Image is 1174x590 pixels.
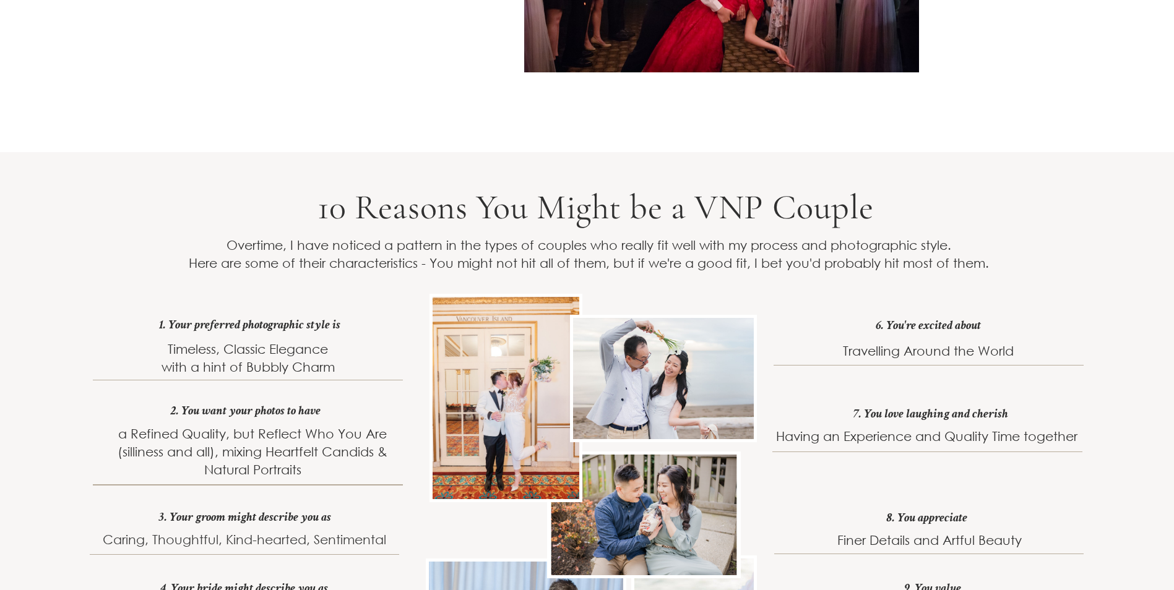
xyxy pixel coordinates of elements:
span: Caring, Thoughtful, Kind-hearted, Sentimental [103,532,386,547]
span: 8. You appreciate [887,509,967,526]
strong: 1. Your preferred photographic style is [160,316,340,333]
span: Timeless, Classic Elegance [168,341,328,356]
span: Travelling Around the World [843,343,1014,358]
span: 3. Your groom might describe you as [159,508,331,525]
span: 6. You're excited about [876,317,981,333]
span: Finer Details and Artful Beauty [837,532,1022,547]
span: with a hint of Bubbly Charm [162,359,335,374]
span: Overtime, I have noticed a pattern in the types of couples who really fit well with my process an... [227,237,951,252]
span: a Refined Quality, but Reflect Who You Are (silliness and all), mixing Heartfelt Candids & Natura... [118,426,387,477]
span: 2. You want your photos to have [171,402,321,419]
span: 10 Reasons You Might be a VNP Couple [317,186,874,228]
span: Here are some of their characteristics - You might not hit all of them, but if we're a good fit, ... [189,255,989,270]
span: Having an Experience and Quality Time together [776,429,1077,443]
span: 7. You love laughing and cherish [853,405,1008,422]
